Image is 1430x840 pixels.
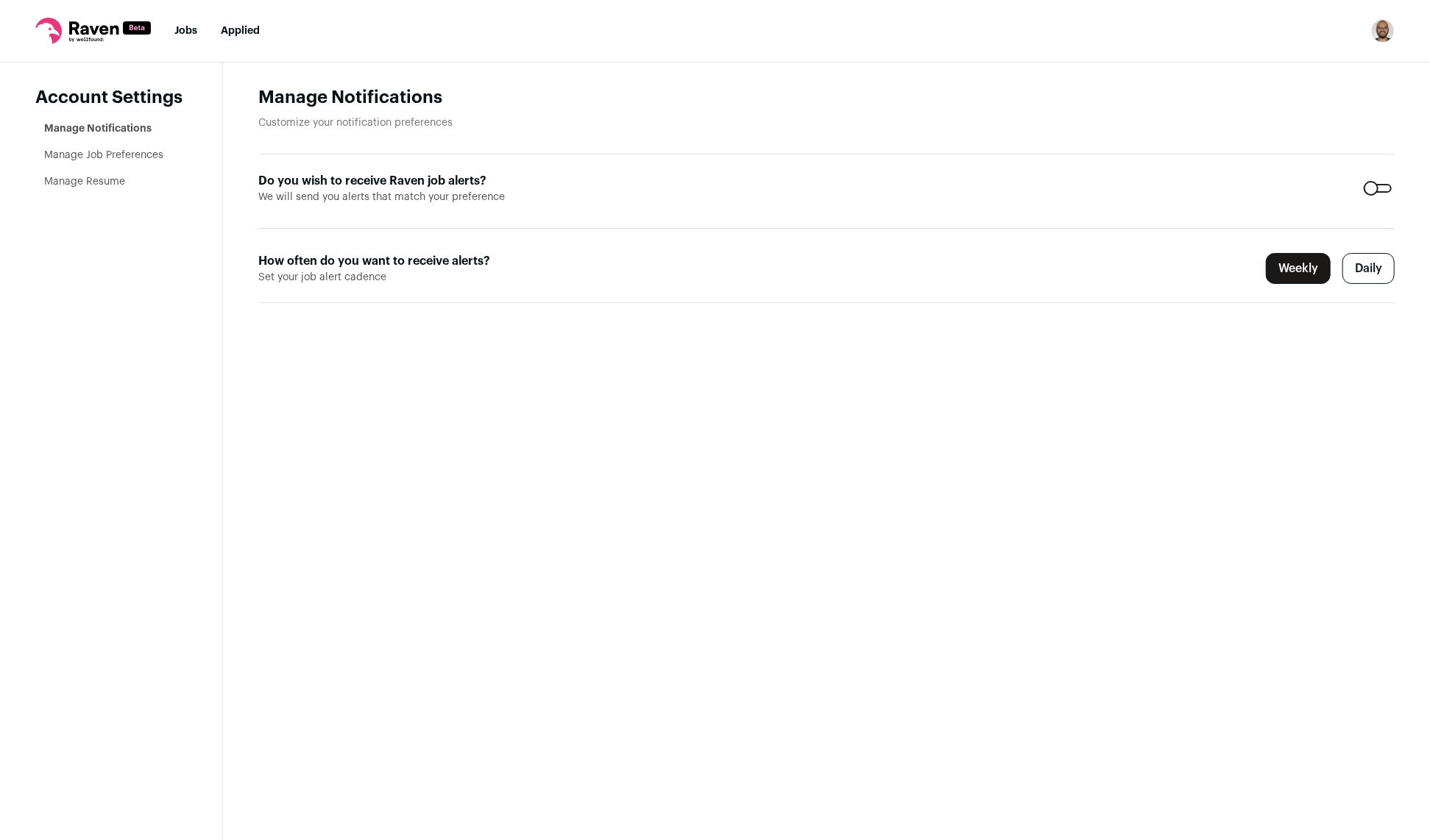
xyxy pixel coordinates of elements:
label: How often do you want to receive alerts? [258,252,632,270]
a: Manage Resume [44,177,125,187]
a: Applied [221,26,260,36]
span: We will send you alerts that match your preference [258,190,632,204]
p: Customize your notification preferences [258,115,1395,130]
label: Daily [1342,253,1395,284]
img: 12047615-medium_jpg [1371,19,1395,43]
a: Manage Job Preferences [44,150,163,160]
label: Do you wish to receive Raven job alerts? [258,172,632,190]
a: Jobs [174,26,197,36]
h1: Manage Notifications [258,86,1395,110]
button: Open dropdown [1371,19,1395,43]
span: Set your job alert cadence [258,270,632,285]
a: Manage Notifications [44,124,152,134]
label: Weekly [1266,253,1331,284]
header: Account Settings [35,86,187,110]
